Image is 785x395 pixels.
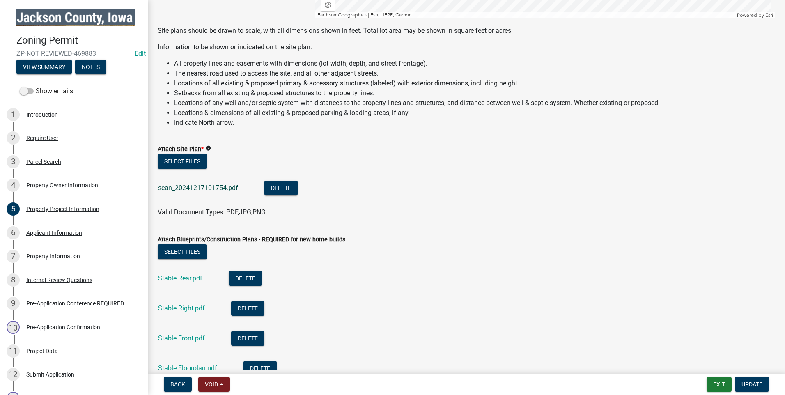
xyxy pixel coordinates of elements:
[158,364,217,372] a: Stable Floorplan.pdf
[75,60,106,74] button: Notes
[26,372,74,377] div: Submit Application
[26,112,58,117] div: Introduction
[7,226,20,239] div: 6
[7,344,20,358] div: 11
[16,34,141,46] h4: Zoning Permit
[735,377,769,392] button: Update
[7,108,20,121] div: 1
[243,361,277,376] button: Delete
[158,237,345,243] label: Attach Blueprints/Construction Plans - REQUIRED for new home builds
[164,377,192,392] button: Back
[231,331,264,346] button: Delete
[7,297,20,310] div: 9
[229,271,262,286] button: Delete
[174,108,775,118] li: Locations & dimensions of all existing & proposed parking & loading areas, if any.
[16,9,135,26] img: Jackson County, Iowa
[26,253,80,259] div: Property Information
[135,50,146,57] wm-modal-confirm: Edit Application Number
[7,155,20,168] div: 3
[26,135,58,141] div: Require User
[231,305,264,312] wm-modal-confirm: Delete Document
[26,182,98,188] div: Property Owner Information
[315,12,735,18] div: Earthstar Geographics | Esri, HERE, Garmin
[707,377,732,392] button: Exit
[158,147,204,152] label: Attach Site Plan
[26,230,82,236] div: Applicant Information
[158,208,266,216] span: Valid Document Types: PDF,JPG,PNG
[158,184,238,192] a: scan_20241217101754.pdf
[135,50,146,57] a: Edit
[16,50,131,57] span: ZP-NOT REVIEWED-469883
[205,145,211,151] i: info
[158,304,205,312] a: Stable Right.pdf
[26,206,99,212] div: Property Project Information
[174,78,775,88] li: Locations of all existing & proposed primary & accessory structures (labeled) with exterior dimen...
[16,60,72,74] button: View Summary
[174,118,775,128] li: Indicate North arrow.
[7,131,20,145] div: 2
[765,12,773,18] a: Esri
[26,277,92,283] div: Internal Review Questions
[158,244,207,259] button: Select files
[7,250,20,263] div: 7
[174,98,775,108] li: Locations of any well and/or septic system with distances to the property lines and structures, a...
[264,181,298,195] button: Delete
[231,301,264,316] button: Delete
[741,381,762,388] span: Update
[198,377,230,392] button: Void
[75,64,106,71] wm-modal-confirm: Notes
[174,59,775,69] li: All property lines and easements with dimensions (lot width, depth, and street frontage).
[26,301,124,306] div: Pre-Application Conference REQUIRED
[7,273,20,287] div: 8
[26,159,61,165] div: Parcel Search
[158,334,205,342] a: Stable Front.pdf
[158,26,775,36] p: Site plans should be drawn to scale, with all dimensions shown in feet. Total lot area may be sho...
[158,154,207,169] button: Select files
[7,321,20,334] div: 10
[231,335,264,342] wm-modal-confirm: Delete Document
[735,12,775,18] div: Powered by
[7,202,20,216] div: 5
[7,368,20,381] div: 12
[205,381,218,388] span: Void
[229,275,262,282] wm-modal-confirm: Delete Document
[174,69,775,78] li: The nearest road used to access the site, and all other adjacent streets.
[26,324,100,330] div: Pre-Application Confirmation
[26,348,58,354] div: Project Data
[243,365,277,372] wm-modal-confirm: Delete Document
[20,86,73,96] label: Show emails
[170,381,185,388] span: Back
[16,64,72,71] wm-modal-confirm: Summary
[174,88,775,98] li: Setbacks from all existing & proposed structures to the property lines.
[158,274,202,282] a: Stable Rear.pdf
[7,179,20,192] div: 4
[264,184,298,192] wm-modal-confirm: Delete Document
[158,42,775,52] p: Information to be shown or indicated on the site plan:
